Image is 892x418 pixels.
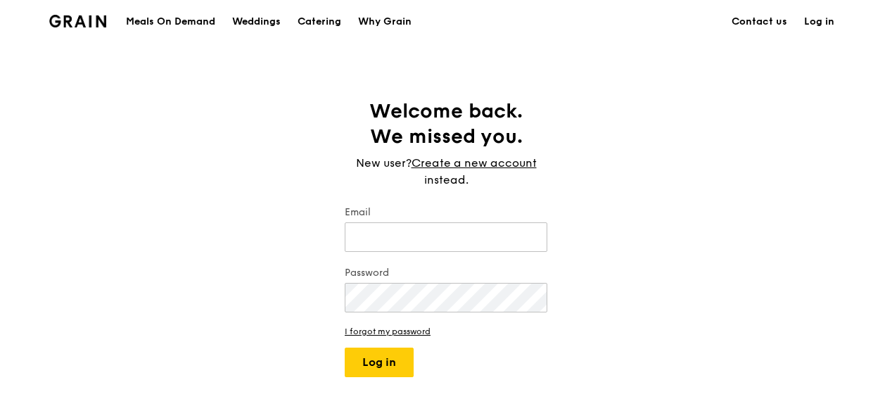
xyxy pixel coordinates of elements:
span: instead. [424,173,469,186]
div: Weddings [232,1,281,43]
a: Log in [796,1,843,43]
div: Catering [298,1,341,43]
label: Email [345,205,547,220]
a: Contact us [723,1,796,43]
h1: Welcome back. We missed you. [345,99,547,149]
a: I forgot my password [345,327,547,336]
label: Password [345,266,547,280]
img: Grain [49,15,106,27]
a: Why Grain [350,1,420,43]
div: Why Grain [358,1,412,43]
a: Catering [289,1,350,43]
a: Weddings [224,1,289,43]
button: Log in [345,348,414,377]
a: Create a new account [412,155,537,172]
div: Meals On Demand [126,1,215,43]
span: New user? [356,156,412,170]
